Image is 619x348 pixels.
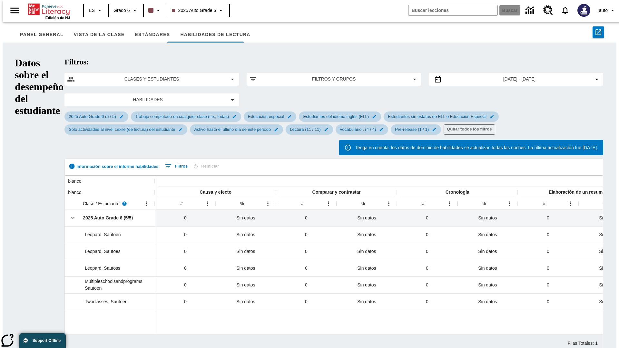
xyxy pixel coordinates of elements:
[518,293,578,310] div: 0, Sautoen Twoclasses completó 0 preguntas para Elaboración de un resumen.
[547,298,549,305] span: 0
[547,215,549,221] span: 0
[457,276,518,293] div: Sin datos%, Sautoen Multipleschoolsandprograms no tiene datos para Cronología.
[184,215,187,221] span: 0
[357,282,376,288] span: Sin datos
[155,260,216,276] div: 0, Sautoss Leopard completó 0 preguntas para Causa y efecto.
[422,200,425,207] div: #, Número promedio de preguntas que los estudiantes han completado para Cronología.
[45,16,70,20] span: Edición de NJ
[155,226,216,243] div: 0, Sautoen Leopard completó 0 preguntas para Causa y efecto.
[478,265,497,272] span: Sin datos
[577,4,590,17] img: Avatar
[457,209,518,226] div: Sin datos%, 2025 Auto Grade 6 (5/5) no tiene datos para Cronología.
[216,293,276,310] div: Sin datos%, Sautoen Twoclasses no tiene datos para Causa y efecto.
[397,276,457,293] div: 0, Sautoen Multipleschoolsandprograms completó 0 preguntas para Cronología.
[236,265,255,272] span: Sin datos
[397,226,457,243] div: 0, Sautoen Leopard completó 0 preguntas para Cronología.
[547,282,549,288] span: 0
[391,127,433,132] span: Pre-release (1 / 1)
[457,243,518,260] div: Sin datos%, Sautoes Leopard no tiene datos para Cronología.
[236,282,255,288] span: Sin datos
[80,76,223,82] span: Clases y estudiantes
[66,161,161,171] button: Información sobre el informe habilidades
[299,114,373,119] span: Estudiantes del idioma inglés (ELL)
[426,282,428,288] span: 0
[336,127,380,132] span: Vocabulario . (4 / 4)
[184,231,187,238] span: 0
[505,199,515,208] button: Abrir menú
[599,282,618,288] span: Sin datos
[337,226,397,243] div: Sin datos%, Sautoen Leopard no tiene datos para Comparar y contrastar.
[299,111,381,122] div: Editar Seleccionado filtro de Estudiantes del idioma inglés (ELL) elemento de submenú
[522,2,539,19] a: Centro de información
[131,111,241,122] div: Editar Seleccionado filtro de Trabajo completado en cualquier clase (i.e., todas) elemento de sub...
[85,232,121,237] span: Leopard, Sautoen
[426,248,428,255] span: 0
[482,201,486,206] span: %
[65,260,155,276] div: Leopard, Sautoss
[286,127,324,132] span: Lectura (11 / 11)
[361,201,365,206] span: %
[236,248,255,255] span: Sin datos
[76,163,158,170] span: Información sobre el informe habilidades
[276,293,337,310] div: 0, Sautoen Twoclasses completó 0 preguntas para Comparar y contrastar.
[276,276,337,293] div: 0, Sautoen Multipleschoolsandprograms completó 0 preguntas para Comparar y contrastar.
[305,231,308,238] span: 0
[543,200,545,207] div: #, Número promedio de preguntas que los estudiantes han completado para Elaboración de un resumen.
[603,200,606,207] div: %, Porcentaje promedio correcto de las preguntas que los estudiantes han completado para Elaborac...
[15,27,69,43] button: Panel general
[426,298,428,305] span: 0
[85,266,120,271] span: Leopard, Sautoss
[111,5,141,16] button: Grado: Grado 6, Elige un grado
[305,215,308,221] span: 0
[361,200,365,207] div: %, Porcentaje promedio correcto de las preguntas que los estudiantes han completado para Comparar...
[65,293,155,310] div: Twoclasses, Sautoen
[337,260,397,276] div: Sin datos%, Sautoss Leopard no tiene datos para Comparar y contrastar.
[565,199,575,208] button: Abrir menú
[155,209,216,226] div: 0, El número promedio de preguntas completadas por 2025 Auto Grade 6 (5/5) para Causa y efecto es 0.
[426,231,428,238] span: 0
[19,333,66,348] button: Support Offline
[593,75,601,83] svg: Collapse Date Range Filter
[478,248,497,255] span: Sin datos
[384,111,499,122] div: Editar Seleccionado filtro de Estudiantes sin estatus de ELL o Educación Especial elemento de sub...
[5,1,24,20] button: Abrir el menú lateral
[518,226,578,243] div: 0, Sautoen Leopard completó 0 preguntas para Elaboración de un resumen.
[603,201,606,206] span: %
[130,27,175,43] button: Estándares
[384,199,394,208] button: Abrir menú
[169,5,228,16] button: Clase: 2025 Auto Grade 6, Selecciona una clase
[337,243,397,260] div: Sin datos%, Sautoes Leopard no tiene datos para Comparar y contrastar.
[83,200,120,207] span: Clase / Estudiante
[547,265,549,272] span: 0
[240,200,244,207] div: %, Porcentaje promedio correcto de las preguntas que los estudiantes han completado para Causa y ...
[236,298,255,305] span: Sin datos
[244,114,288,119] span: Educación especial
[28,2,70,20] div: Portada
[478,298,497,305] span: Sin datos
[593,26,604,38] button: Exportar a CSV
[305,298,308,305] span: 0
[457,260,518,276] div: Sin datos%, Sautoss Leopard no tiene datos para Cronología.
[357,231,376,238] span: Sin datos
[301,200,304,207] div: #, Número promedio de preguntas que los estudiantes han completado para Comparar y contrastar.
[68,179,81,184] span: blanco
[597,7,608,14] span: Tauto
[68,190,81,195] span: blanco
[337,209,397,226] div: Sin datos%, 2025 Auto Grade 6 (5/5) no tiene datos para Comparar y contrastar.
[324,199,333,208] button: Abrir menú
[203,199,212,208] button: Abrir menú
[391,124,441,135] div: Editar Seleccionado filtro de Pre-release 1 estándares seleccionados / 1 estándares en grupo elem...
[397,293,457,310] div: 0, Sautoen Twoclasses completó 0 preguntas para Cronología.
[89,7,95,14] span: ES
[65,243,155,260] div: Leopard, Sautoes
[457,226,518,243] div: Sin datos%, Sautoen Leopard no tiene datos para Cronología.
[336,124,388,135] div: Editar Seleccionado filtro de Vocabulario . 4 estándares seleccionados / 4 estándares en grupo el...
[85,279,143,291] span: Multipleschoolsandprograms, Sautoen
[301,201,304,206] span: #
[236,231,255,238] span: Sin datos
[236,215,255,221] span: Sin datos
[65,226,155,243] div: Leopard, Sautoen
[65,276,155,293] div: Multipleschoolsandprograms, Sautoen
[568,340,598,346] div: Filas Totales: 1
[72,96,223,103] span: Habilidades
